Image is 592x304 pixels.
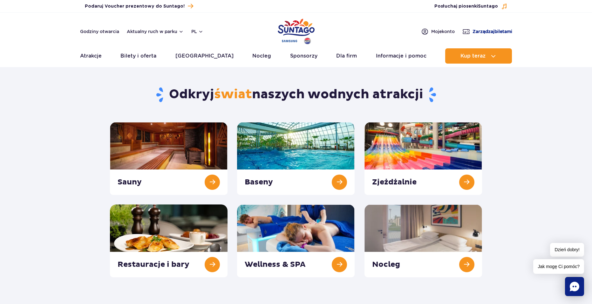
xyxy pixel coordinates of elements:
[85,3,185,10] span: Podaruj Voucher prezentowy do Suntago!
[550,243,584,257] span: Dzień dobry!
[336,48,357,64] a: Dla firm
[80,48,102,64] a: Atrakcje
[290,48,317,64] a: Sponsorzy
[127,29,184,34] button: Aktualny ruch w parku
[80,28,119,35] a: Godziny otwarcia
[252,48,271,64] a: Nocleg
[533,259,584,274] span: Jak mogę Ci pomóc?
[478,4,498,9] span: Suntago
[434,3,498,10] span: Posłuchaj piosenki
[191,28,203,35] button: pl
[278,16,315,45] a: Park of Poland
[110,86,482,103] h1: Odkryj naszych wodnych atrakcji
[445,48,512,64] button: Kup teraz
[175,48,234,64] a: [GEOGRAPHIC_DATA]
[460,53,486,59] span: Kup teraz
[120,48,156,64] a: Bilety i oferta
[431,28,455,35] span: Moje konto
[473,28,512,35] span: Zarządzaj biletami
[85,2,193,10] a: Podaruj Voucher prezentowy do Suntago!
[462,28,512,35] a: Zarządzajbiletami
[434,3,507,10] button: Posłuchaj piosenkiSuntago
[421,28,455,35] a: Mojekonto
[214,86,252,102] span: świat
[565,277,584,296] div: Chat
[376,48,426,64] a: Informacje i pomoc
